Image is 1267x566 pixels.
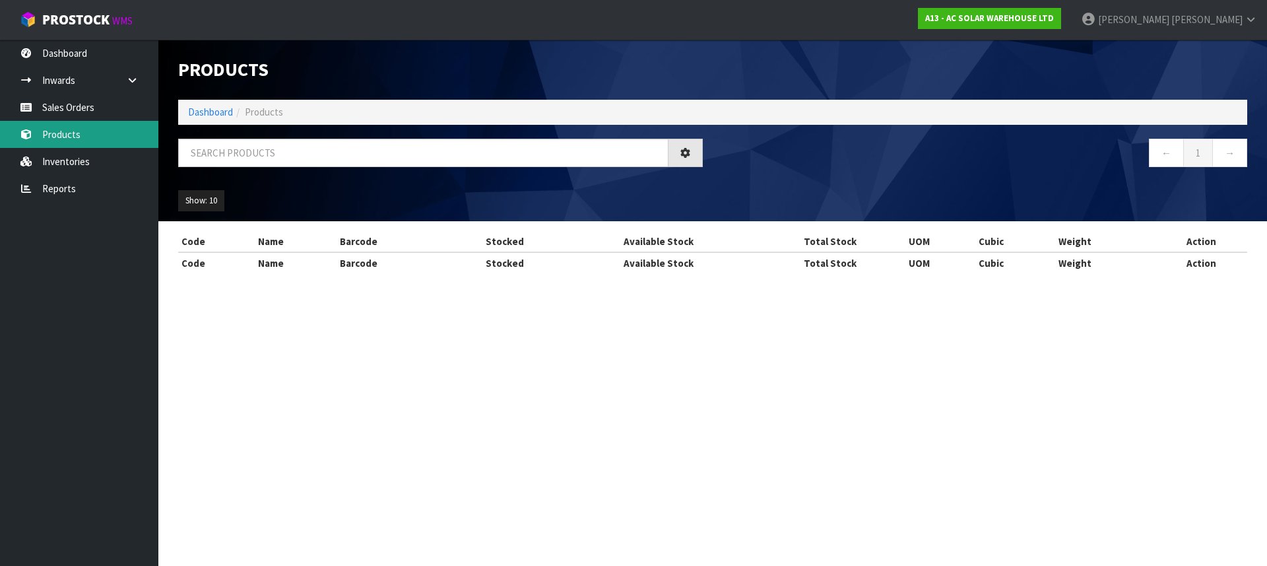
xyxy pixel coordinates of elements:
[925,13,1054,24] strong: A13 - AC SOLAR WAREHOUSE LTD
[1149,139,1184,167] a: ←
[723,139,1247,171] nav: Page navigation
[255,252,337,273] th: Name
[20,11,36,28] img: cube-alt.png
[975,231,1055,252] th: Cubic
[1155,231,1247,252] th: Action
[1055,252,1155,273] th: Weight
[562,231,755,252] th: Available Stock
[1055,231,1155,252] th: Weight
[42,11,110,28] span: ProStock
[337,252,448,273] th: Barcode
[448,252,562,273] th: Stocked
[1171,13,1243,26] span: [PERSON_NAME]
[112,15,133,27] small: WMS
[1212,139,1247,167] a: →
[905,252,975,273] th: UOM
[562,252,755,273] th: Available Stock
[1155,252,1247,273] th: Action
[755,231,905,252] th: Total Stock
[1183,139,1213,167] a: 1
[188,106,233,118] a: Dashboard
[1098,13,1169,26] span: [PERSON_NAME]
[178,59,703,80] h1: Products
[975,252,1055,273] th: Cubic
[245,106,283,118] span: Products
[255,231,337,252] th: Name
[178,231,255,252] th: Code
[905,231,975,252] th: UOM
[178,139,668,167] input: Search products
[337,231,448,252] th: Barcode
[755,252,905,273] th: Total Stock
[178,190,224,211] button: Show: 10
[448,231,562,252] th: Stocked
[178,252,255,273] th: Code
